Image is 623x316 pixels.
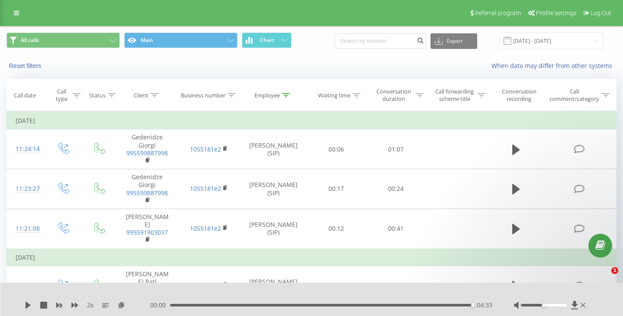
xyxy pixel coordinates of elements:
div: 11:21:08 [16,220,36,237]
span: Referral program [475,10,521,16]
td: [PERSON_NAME] (SIP) [240,169,307,209]
span: 1 [611,267,618,274]
td: 00:12 [307,209,366,248]
div: Call comment/category [549,88,600,103]
span: Chart [260,37,274,43]
a: When data may differ from other systems [491,61,617,70]
td: 00:17 [307,169,366,209]
div: Employee [254,92,280,99]
div: Call date [14,92,36,99]
div: Waiting time [318,92,350,99]
a: 995591903037 [126,228,168,236]
a: 995599887998 [126,149,168,157]
div: Conversation duration [374,88,414,103]
td: 00:30 [366,266,426,306]
td: Gedenidze Giorgi [116,129,178,169]
td: [PERSON_NAME] Rati [116,266,178,306]
iframe: Intercom live chat [594,267,614,288]
button: Export [430,33,477,49]
div: Business number [181,92,225,99]
span: Log Out [591,10,611,16]
button: Chart [242,32,292,48]
td: [PERSON_NAME] (SIP) [240,129,307,169]
div: Status [89,92,106,99]
a: 1055181e2 [190,224,221,232]
div: 11:23:27 [16,181,36,197]
span: 00:00 [150,301,170,310]
td: [PERSON_NAME] (SIP) [240,209,307,248]
span: All calls [21,37,39,44]
div: Call type [52,88,71,103]
a: 1055181e2 [190,281,221,290]
td: Gedenidze Giorgi [116,169,178,209]
td: [PERSON_NAME] [116,209,178,248]
a: 1055181e2 [190,145,221,153]
button: Main [124,32,238,48]
td: [PERSON_NAME] (SIP) [240,266,307,306]
td: 00:06 [307,129,366,169]
a: 1055181e2 [190,184,221,193]
div: Accessibility label [471,303,475,307]
span: Profile settings [536,10,576,16]
button: Reset filters [6,62,45,70]
button: All calls [6,32,120,48]
td: [DATE] [7,112,617,129]
div: Accessibility label [542,303,546,307]
span: 2 x [87,301,93,310]
div: 11:24:14 [16,141,36,158]
div: Conversation recording [495,88,543,103]
td: 00:41 [366,209,426,248]
td: 00:24 [366,169,426,209]
div: Call forwarding scheme title [434,88,475,103]
td: [DATE] [7,249,617,266]
td: 01:07 [366,129,426,169]
a: 995599887998 [126,189,168,197]
div: 17:25:11 [16,277,36,294]
input: Search by number [334,33,426,49]
span: 04:33 [477,301,492,310]
div: Client [134,92,148,99]
td: 00:09 [307,266,366,306]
